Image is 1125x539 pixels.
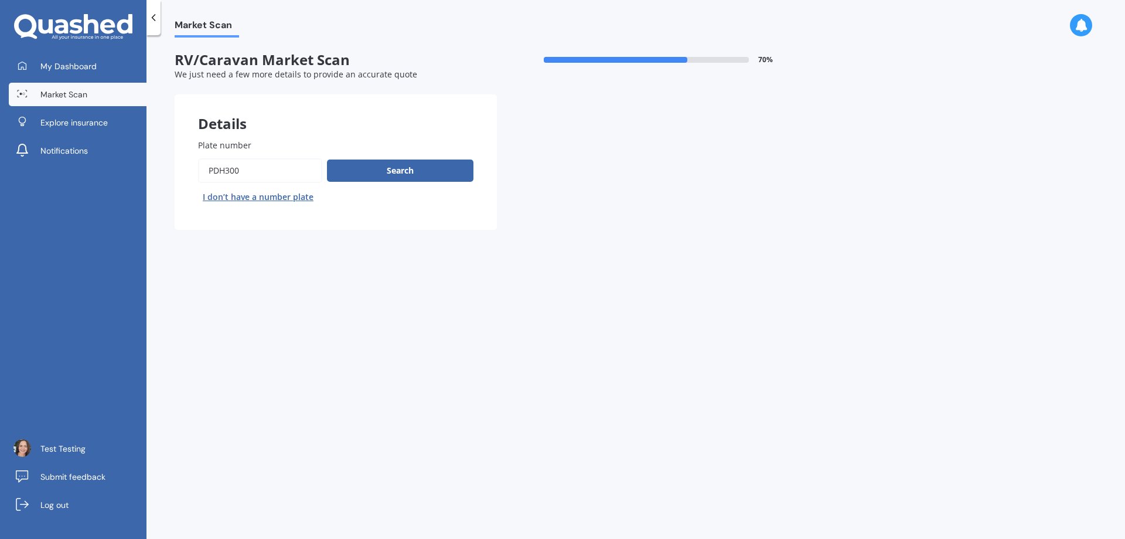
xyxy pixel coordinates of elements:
a: Market Scan [9,83,146,106]
span: Test Testing [40,443,86,455]
span: Plate number [198,140,251,151]
a: My Dashboard [9,55,146,78]
button: Search [327,160,473,182]
span: Market Scan [40,89,87,100]
span: RV/Caravan Market Scan [175,52,497,69]
a: Submit feedback [9,465,146,489]
a: Log out [9,493,146,517]
div: Details [175,94,497,130]
a: Test Testing [9,437,146,460]
span: Log out [40,499,69,511]
a: Explore insurance [9,111,146,134]
img: ACg8ocKHrAPaBCnFZqJf39PfsuEhgK4tbFpBIYy7NUIKl7OifxSUOvs=s96-c [13,439,31,457]
span: 70 % [758,56,773,64]
a: Notifications [9,139,146,162]
span: Market Scan [175,19,239,35]
span: We just need a few more details to provide an accurate quote [175,69,417,80]
span: Submit feedback [40,471,105,483]
span: Explore insurance [40,117,108,128]
button: I don’t have a number plate [198,188,318,206]
span: Notifications [40,145,88,157]
input: Enter plate number [198,158,322,183]
span: My Dashboard [40,60,97,72]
